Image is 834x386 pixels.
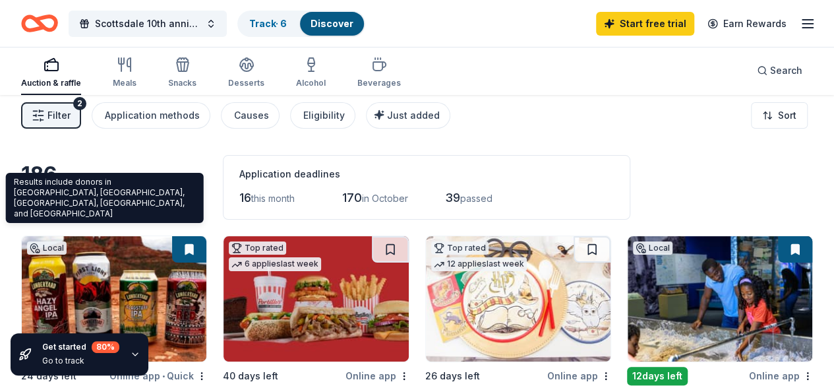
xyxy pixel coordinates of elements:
span: Just added [387,110,440,121]
div: Online app [547,368,611,384]
button: Scottsdale 10th anniversary [69,11,227,37]
button: Alcohol [296,51,326,95]
div: Application deadlines [239,166,614,182]
button: Application methods [92,102,210,129]
div: Local [633,241,672,255]
a: Earn Rewards [700,12,794,36]
div: Desserts [228,78,264,88]
a: Home [21,8,58,39]
a: Discover [311,18,353,29]
button: Just added [366,102,450,129]
button: Beverages [357,51,401,95]
div: Results include donors in [GEOGRAPHIC_DATA], [GEOGRAPHIC_DATA], [GEOGRAPHIC_DATA], [GEOGRAPHIC_DA... [6,173,204,223]
div: 2 [73,97,86,110]
div: Top rated [229,241,286,255]
button: Eligibility [290,102,355,129]
button: Sort [751,102,808,129]
div: Alcohol [296,78,326,88]
div: Beverages [357,78,401,88]
button: Snacks [168,51,196,95]
button: Search [746,57,813,84]
img: Image for Lumberyard Brewing Co. [22,236,206,362]
button: Causes [221,102,280,129]
span: 170 [342,191,362,205]
div: Snacks [168,78,196,88]
span: 39 [445,191,460,205]
img: Image for Portillo's [223,236,408,362]
div: 12 applies last week [431,257,527,271]
div: Meals [113,78,136,88]
div: Local [27,241,67,255]
span: Scottsdale 10th anniversary [95,16,200,32]
div: 6 applies last week [229,257,321,271]
div: 12 days left [627,367,688,385]
span: passed [460,193,492,204]
span: in October [362,193,408,204]
div: Online app [345,368,409,384]
img: Image for Oriental Trading [426,236,611,362]
div: Get started [42,341,119,353]
div: Eligibility [303,108,345,123]
div: Application methods [105,108,200,123]
div: Causes [234,108,269,123]
div: Online app [749,368,813,384]
span: 16 [239,191,251,205]
button: Meals [113,51,136,95]
button: Track· 6Discover [237,11,365,37]
div: Top rated [431,241,489,255]
button: Filter2 [21,102,81,129]
div: 186 [21,162,207,188]
a: Track· 6 [249,18,287,29]
div: Auction & raffle [21,78,81,88]
button: Auction & raffle [21,51,81,95]
div: 80 % [92,341,119,353]
a: Start free trial [596,12,694,36]
span: Filter [47,108,71,123]
img: Image for Arizona Science Center [628,236,812,362]
div: 26 days left [425,368,480,384]
button: Desserts [228,51,264,95]
div: Go to track [42,356,119,366]
span: Sort [778,108,796,123]
span: this month [251,193,295,204]
span: Search [770,63,802,79]
div: 40 days left [223,368,278,384]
